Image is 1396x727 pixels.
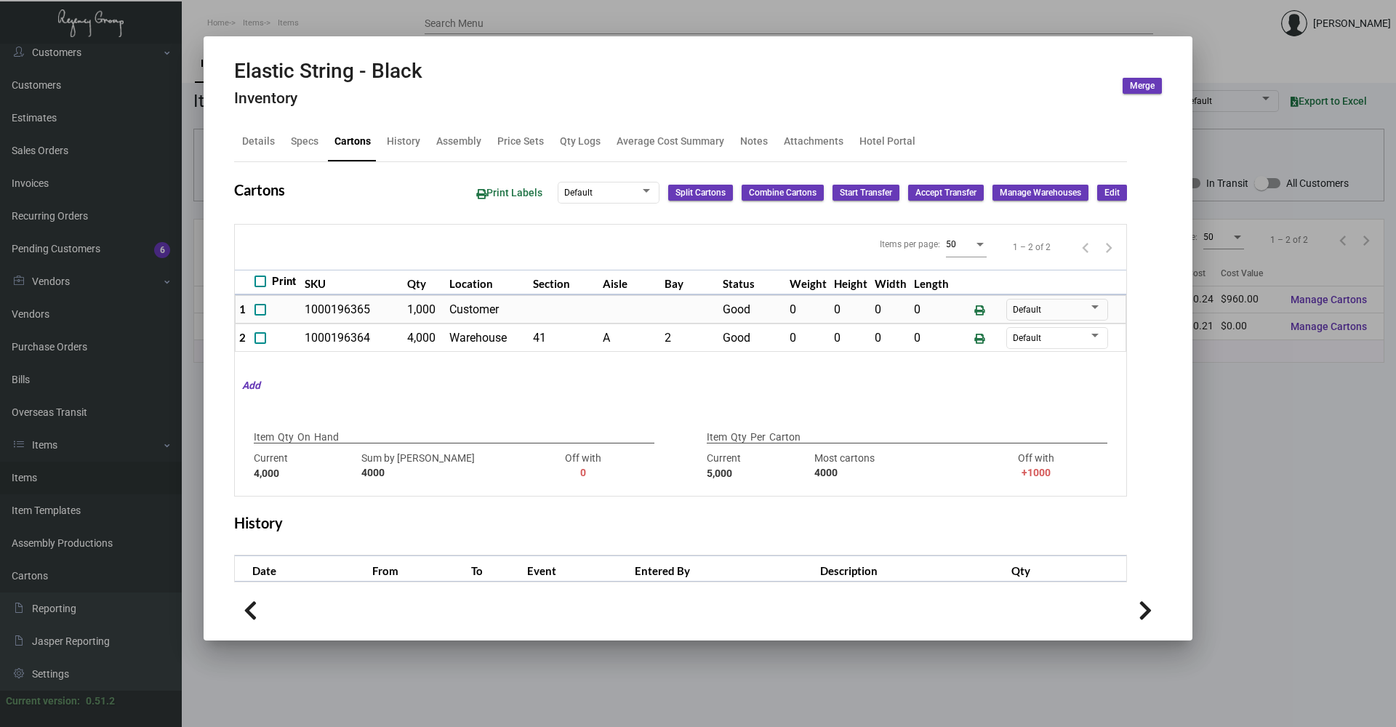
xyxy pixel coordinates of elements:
[1008,556,1126,582] th: Qty
[731,430,747,445] p: Qty
[239,331,246,344] span: 2
[661,270,719,295] th: Bay
[675,187,726,199] span: Split Cartons
[740,134,768,149] div: Notes
[668,185,733,201] button: Split Cartons
[631,556,817,582] th: Entered By
[986,451,1086,481] div: Off with
[465,180,554,206] button: Print Labels
[814,451,979,481] div: Most cartons
[404,270,446,295] th: Qty
[915,187,976,199] span: Accept Transfer
[707,430,727,445] p: Item
[239,302,246,316] span: 1
[1013,305,1041,315] span: Default
[1123,78,1162,94] button: Merge
[387,134,420,149] div: History
[750,430,766,445] p: Per
[497,134,544,149] div: Price Sets
[361,451,526,481] div: Sum by [PERSON_NAME]
[278,430,294,445] p: Qty
[1130,80,1155,92] span: Merge
[436,134,481,149] div: Assembly
[523,556,631,582] th: Event
[560,134,601,149] div: Qty Logs
[707,451,807,481] div: Current
[235,378,260,393] mat-hint: Add
[234,59,422,84] h2: Elastic String - Black
[617,134,724,149] div: Average Cost Summary
[1013,241,1051,254] div: 1 – 2 of 2
[946,238,987,250] mat-select: Items per page:
[468,556,523,582] th: To
[6,694,80,709] div: Current version:
[1013,333,1041,343] span: Default
[992,185,1088,201] button: Manage Warehouses
[254,430,274,445] p: Item
[817,556,1008,582] th: Description
[742,185,824,201] button: Combine Cartons
[833,185,899,201] button: Start Transfer
[1000,187,1081,199] span: Manage Warehouses
[446,270,529,295] th: Location
[297,430,310,445] p: On
[235,556,369,582] th: Date
[859,134,915,149] div: Hotel Portal
[291,134,318,149] div: Specs
[908,185,984,201] button: Accept Transfer
[830,270,871,295] th: Height
[1104,187,1120,199] span: Edit
[880,238,940,251] div: Items per page:
[1097,236,1120,259] button: Next page
[910,270,952,295] th: Length
[946,239,956,249] span: 50
[1097,185,1127,201] button: Edit
[784,134,843,149] div: Attachments
[1074,236,1097,259] button: Previous page
[749,187,817,199] span: Combine Cartons
[334,134,371,149] div: Cartons
[786,270,830,295] th: Weight
[254,451,354,481] div: Current
[272,273,296,290] span: Print
[314,430,339,445] p: Hand
[599,270,661,295] th: Aisle
[234,514,283,531] h2: History
[301,270,404,295] th: SKU
[769,430,801,445] p: Carton
[242,134,275,149] div: Details
[840,187,892,199] span: Start Transfer
[529,270,599,295] th: Section
[719,270,786,295] th: Status
[234,181,285,198] h2: Cartons
[369,556,468,582] th: From
[533,451,633,481] div: Off with
[234,89,422,108] h4: Inventory
[564,188,593,198] span: Default
[476,187,542,198] span: Print Labels
[871,270,910,295] th: Width
[86,694,115,709] div: 0.51.2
